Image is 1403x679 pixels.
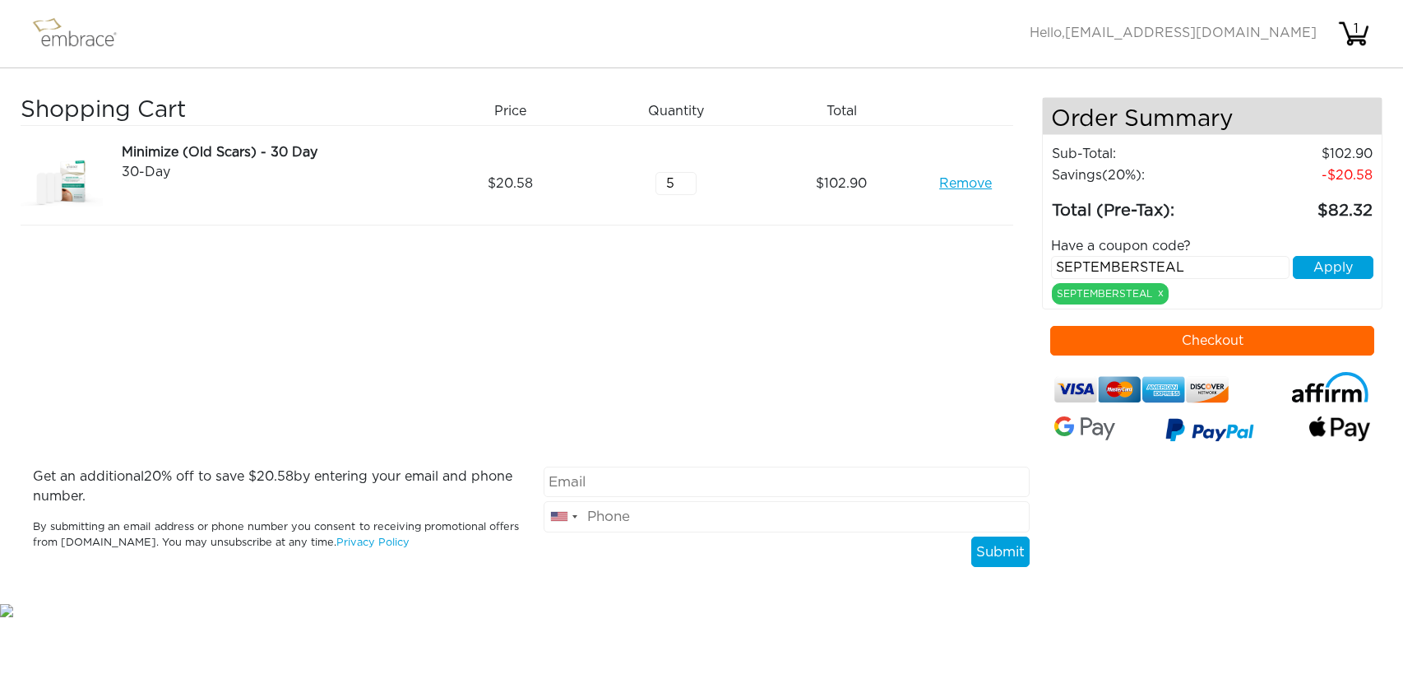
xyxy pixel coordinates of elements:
span: Hello, [1030,26,1317,40]
img: logo.png [29,13,136,54]
span: 102.90 [816,174,867,193]
td: 102.90 [1229,143,1373,165]
span: 20.58 [257,470,294,483]
span: (20%) [1102,169,1141,182]
h4: Order Summary [1043,98,1382,135]
img: credit-cards.png [1054,372,1229,408]
div: Minimize (Old Scars) - 30 Day [122,142,422,162]
img: Google-Pay-Logo.svg [1054,416,1115,440]
div: Have a coupon code? [1039,236,1386,256]
td: Savings : [1051,165,1229,186]
td: 20.58 [1229,165,1373,186]
span: 20 [144,470,161,483]
div: United States: +1 [544,502,582,532]
td: 82.32 [1229,186,1373,224]
img: affirm-logo.svg [1290,372,1370,402]
button: Submit [971,537,1030,568]
h3: Shopping Cart [21,97,422,125]
a: Privacy Policy [336,537,410,548]
span: 20.58 [488,174,533,193]
td: Total (Pre-Tax): [1051,186,1229,224]
td: Sub-Total: [1051,143,1229,165]
div: Price [434,97,600,125]
span: Quantity [648,101,704,121]
img: dfa70dfa-8e49-11e7-8b1f-02e45ca4b85b.jpeg [21,142,103,225]
div: 30-Day [122,162,422,182]
a: Remove [939,174,992,193]
button: Checkout [1050,326,1374,356]
span: [EMAIL_ADDRESS][DOMAIN_NAME] [1065,26,1317,40]
p: By submitting an email address or phone number you consent to receiving promotional offers from [... [33,519,519,551]
div: 1 [1340,19,1373,39]
a: 1 [1337,26,1370,40]
div: SEPTEMBERSTEAL [1052,283,1169,305]
a: x [1158,286,1164,300]
p: Get an additional % off to save $ by entering your email and phone number. [33,467,519,506]
img: paypal-v3.png [1165,413,1254,449]
div: Total [765,97,930,125]
input: Phone [544,501,1030,533]
img: cart [1337,17,1370,50]
button: Apply [1293,256,1373,279]
img: fullApplePay.png [1309,416,1370,441]
input: Email [544,467,1030,498]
